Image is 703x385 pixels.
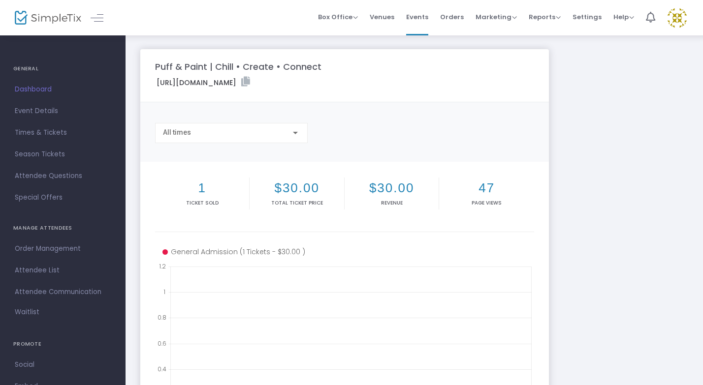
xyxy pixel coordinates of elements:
span: Waitlist [15,307,39,317]
span: Social [15,358,111,371]
span: Times & Tickets [15,126,111,139]
label: [URL][DOMAIN_NAME] [157,77,250,88]
span: Dashboard [15,83,111,96]
span: Venues [370,4,394,30]
h4: GENERAL [13,59,112,79]
h2: $30.00 [347,180,437,196]
text: 1 [163,288,165,296]
text: 0.8 [158,313,166,322]
span: Reports [529,12,561,22]
text: 0.4 [158,364,166,373]
span: Event Details [15,105,111,118]
p: Page Views [441,199,532,207]
span: Attendee Communication [15,286,111,298]
h2: 1 [157,180,247,196]
span: Marketing [476,12,517,22]
p: Revenue [347,199,437,207]
span: Order Management [15,242,111,255]
span: Box Office [318,12,358,22]
span: Attendee Questions [15,170,111,182]
h4: MANAGE ATTENDEES [13,218,112,238]
m-panel-title: Puff & Paint | Chill • Create • Connect [155,60,321,73]
h4: PROMOTE [13,334,112,354]
p: Ticket sold [157,199,247,207]
span: Help [613,12,634,22]
h2: $30.00 [252,180,342,196]
h2: 47 [441,180,532,196]
text: 0.6 [158,339,166,347]
span: Attendee List [15,264,111,277]
span: Settings [573,4,602,30]
text: 1.2 [159,262,166,270]
span: Orders [440,4,464,30]
span: Special Offers [15,191,111,204]
p: Total Ticket Price [252,199,342,207]
span: All times [163,128,191,136]
span: Events [406,4,428,30]
span: Season Tickets [15,148,111,161]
